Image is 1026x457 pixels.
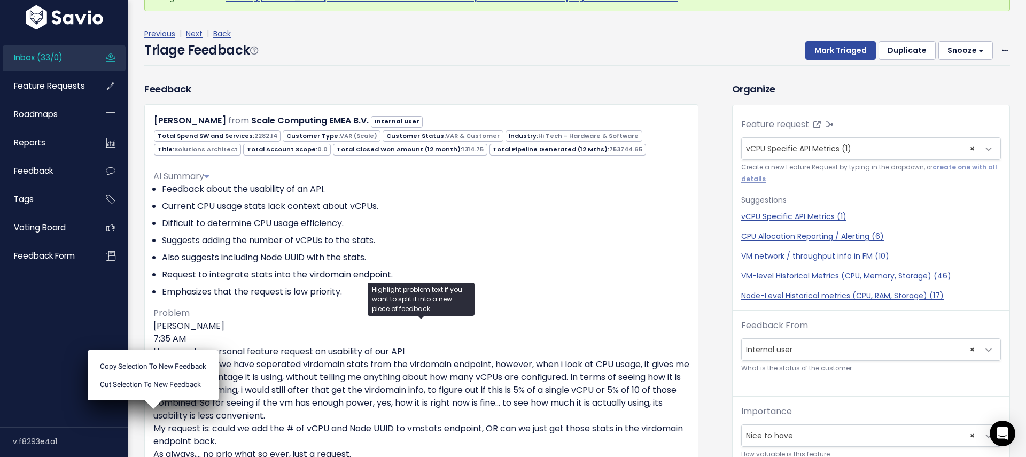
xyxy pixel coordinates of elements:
li: Also suggests including Node UUID with the stats. [162,251,689,264]
span: Nice to have [741,424,1001,447]
span: Internal user [741,338,1001,361]
li: Request to integrate stats into the virdomain endpoint. [162,268,689,281]
span: vCPU Specific API Metrics (1) [746,143,851,154]
span: Internal user [742,339,979,360]
span: Total Spend SW and Services: [154,130,281,142]
span: 753744.65 [609,145,642,153]
p: Suggestions [741,193,1001,207]
a: Reports [3,130,89,155]
span: Roadmaps [14,109,58,120]
span: Title: [154,144,241,155]
span: Problem [153,307,190,319]
a: create one with all details [741,163,997,183]
strong: Internal user [375,117,419,126]
span: | [205,28,211,39]
a: Scale Computing EMEA B.V. [251,114,369,127]
span: Hi Tech - Hardware & Software [538,131,639,140]
a: CPU Allocation Reporting / Alerting (6) [741,231,1001,242]
a: Next [186,28,203,39]
li: Difficult to determine CPU usage efficiency. [162,217,689,230]
li: Copy selection to new Feedback [92,357,214,375]
span: VAR (Scale) [340,131,377,140]
span: Feedback [14,165,53,176]
div: v.f8293e4a1 [13,428,128,455]
span: × [970,138,975,159]
span: Inbox (33/0) [14,52,63,63]
h3: Organize [732,82,1010,96]
span: Total Pipeline Generated (12 Mths): [489,144,646,155]
a: Feedback form [3,244,89,268]
a: vCPU Specific API Metrics (1) [741,211,1001,222]
a: Tags [3,187,89,212]
a: Inbox (33/0) [3,45,89,70]
a: Feature Requests [3,74,89,98]
span: 1314.75 [462,145,484,153]
div: Open Intercom Messenger [990,421,1015,446]
a: Feedback [3,159,89,183]
img: logo-white.9d6f32f41409.svg [23,5,106,29]
a: Previous [144,28,175,39]
span: AI Summary [153,170,209,182]
span: VAR & Customer [446,131,500,140]
span: Voting Board [14,222,66,233]
div: Highlight problem text if you want to split it into a new piece of feedback [368,283,475,316]
small: Create a new Feature Request by typing in the dropdown, or . [741,162,1001,185]
span: from [228,114,249,127]
a: Voting Board [3,215,89,240]
label: Importance [741,405,792,418]
h3: Feedback [144,82,191,96]
h4: Triage Feedback [144,41,258,60]
span: Customer Type: [283,130,380,142]
span: Feature Requests [14,80,85,91]
span: Industry: [506,130,642,142]
a: VM-level Historical Metrics (CPU, Memory, Storage) (46) [741,270,1001,282]
a: Node-Level Historical metrics (CPU, RAM, Storage) (17) [741,290,1001,301]
a: Back [213,28,231,39]
span: Customer Status: [383,130,503,142]
span: × [970,425,975,446]
label: Feedback From [741,319,808,332]
span: Reports [14,137,45,148]
span: | [177,28,184,39]
label: Feature request [741,118,809,131]
span: 2282.14 [254,131,277,140]
span: Nice to have [742,425,979,446]
li: Feedback about the usability of an API. [162,183,689,196]
button: Mark Triaged [805,41,876,60]
a: [PERSON_NAME] [154,114,226,127]
span: Solutions Architect [174,145,238,153]
a: Roadmaps [3,102,89,127]
button: Duplicate [879,41,936,60]
li: Current CPU usage stats lack context about vCPUs. [162,200,689,213]
li: Emphasizes that the request is low priority. [162,285,689,298]
li: Suggests adding the number of vCPUs to the stats. [162,234,689,247]
span: Tags [14,193,34,205]
span: Feedback form [14,250,75,261]
span: × [970,339,975,360]
span: Total Account Scope: [243,144,331,155]
button: Snooze [938,41,993,60]
span: Total Closed Won Amount (12 month): [333,144,487,155]
li: Cut selection to new Feedback [92,375,214,393]
a: VM network / throughput info in FM (10) [741,251,1001,262]
small: What is the status of the customer [741,363,1001,374]
span: 0.0 [317,145,328,153]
